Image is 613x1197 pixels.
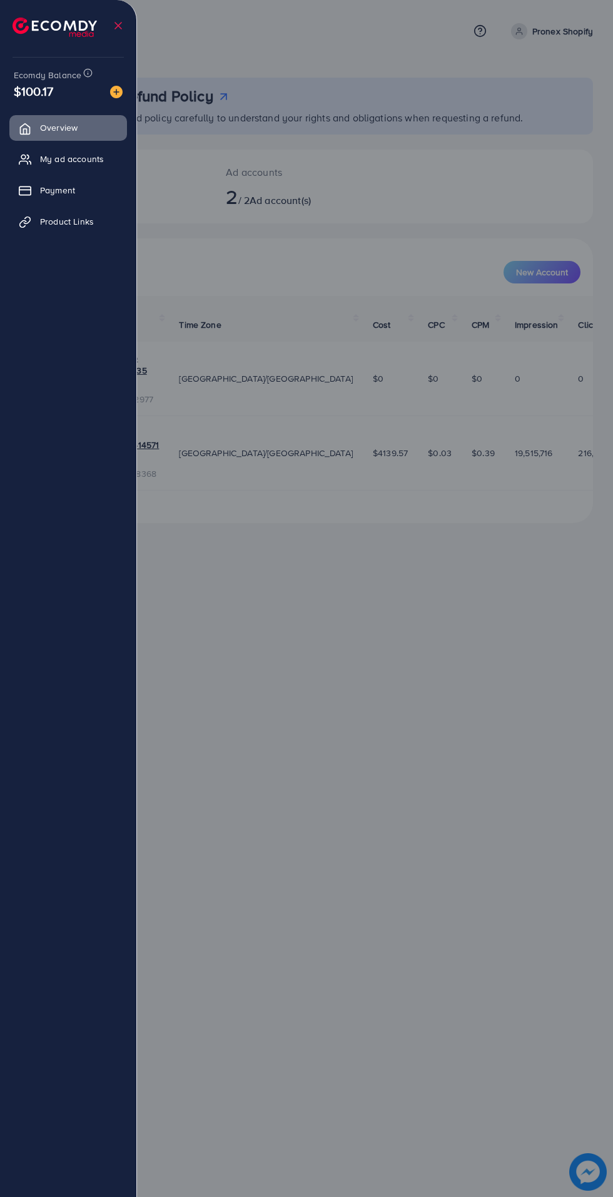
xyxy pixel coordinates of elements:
span: My ad accounts [40,153,104,165]
span: Overview [40,121,78,134]
a: My ad accounts [9,146,127,171]
img: logo [13,18,97,37]
span: Product Links [40,215,94,228]
img: image [110,86,123,98]
span: Payment [40,184,75,196]
a: Product Links [9,209,127,234]
span: $100.17 [14,82,53,100]
a: Overview [9,115,127,140]
a: Payment [9,178,127,203]
span: Ecomdy Balance [14,69,81,81]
